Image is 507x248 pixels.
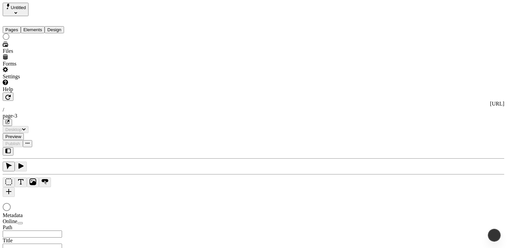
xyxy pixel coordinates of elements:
[3,238,13,243] span: Title
[3,26,21,33] button: Pages
[3,224,12,230] span: Path
[5,127,22,132] span: Desktop
[21,26,45,33] button: Elements
[3,126,29,133] button: Desktop
[3,133,24,140] button: Preview
[3,101,504,107] div: [URL]
[3,140,23,147] button: Publish
[3,61,83,67] div: Forms
[39,177,51,187] button: Button
[3,177,15,187] button: Box
[27,177,39,187] button: Image
[3,113,504,119] div: page-3
[3,3,29,16] button: Select site
[5,134,21,139] span: Preview
[3,212,83,218] div: Metadata
[45,26,64,33] button: Design
[3,218,17,224] span: Online
[5,141,20,146] span: Publish
[3,86,83,92] div: Help
[3,74,83,80] div: Settings
[3,107,504,113] div: /
[11,5,26,10] span: Untitled
[3,48,83,54] div: Files
[15,177,27,187] button: Text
